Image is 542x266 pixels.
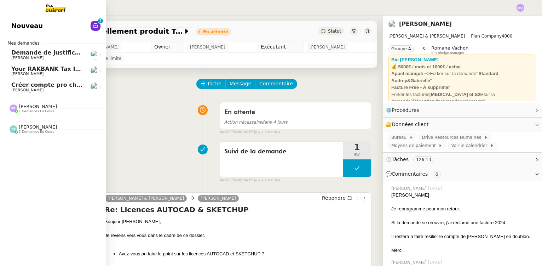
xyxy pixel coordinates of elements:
div: ⏲️Tâches 126:13 [383,153,542,166]
span: & [422,45,426,55]
td: Exécutant [258,41,304,53]
small: [PERSON_NAME] [220,129,280,135]
span: Message [230,80,251,88]
span: [PERSON_NAME] & [PERSON_NAME] [388,34,465,39]
img: svg [10,125,17,133]
span: Statut [328,29,341,34]
span: ⏲️ [386,157,440,162]
span: Commentaires [392,171,428,177]
span: [DATE] [428,185,444,192]
img: users%2FfjlNmCTkLiVoA3HQjY3GA5JXGxb2%2Favatar%2Fstarofservice_97480retdsc0392.png [91,82,100,92]
strong: 💰 5000€ / mois et 1000€ / achat [391,64,461,69]
button: Répondre [319,194,354,202]
span: par [220,177,226,183]
a: [PERSON_NAME] [399,21,452,27]
li: Avez-vous pu faire le point sur les licences AUTOCAD et SKETCHUP ? [119,250,368,257]
strong: [MEDICAL_DATA] et S2H [429,92,484,97]
span: Nouveau [11,21,43,31]
span: [PERSON_NAME] [11,72,44,76]
small: [PERSON_NAME] [220,177,280,183]
span: 💬 [386,171,444,177]
img: svg [10,104,17,112]
span: Tâches [392,157,409,162]
strong: "Réception factures fournisseurs" [410,98,485,104]
span: [PERSON_NAME] [310,44,345,51]
p: 1 [99,18,102,25]
span: Drive Ressources Humaines [422,134,484,141]
span: 1 demandes en cours [19,109,54,113]
span: Demande de justificatifs Pennylane - septembre 2025 [11,49,183,56]
img: users%2FfjlNmCTkLiVoA3HQjY3GA5JXGxb2%2Favatar%2Fstarofservice_97480retdsc0392.png [388,20,396,28]
img: svg [517,4,524,12]
span: Plan Company [471,34,501,39]
td: Owner [151,41,184,53]
span: Procédures [392,107,419,113]
strong: "Standard Audrey&Gabrielle" [391,71,498,83]
span: [PERSON_NAME] [391,259,428,266]
span: [PERSON_NAME] [19,124,57,130]
div: 💬Commentaires 6 [383,167,542,181]
span: Mes demandes [3,40,44,47]
div: Si la demande se réouvre, j'ai réclamé une facture 2024. [391,219,536,226]
span: [PERSON_NAME] [391,185,428,192]
span: [PERSON_NAME] [11,88,44,92]
span: ⚙️ [386,106,422,114]
button: Tâche [196,79,226,89]
nz-tag: 6 [433,171,441,178]
span: 4000 [502,34,513,39]
span: [PERSON_NAME] [190,44,225,51]
span: il y a 2 heures [255,129,280,135]
button: Commentaire [255,79,297,89]
span: 1 [343,143,371,152]
span: Action nécessaire [224,120,262,125]
span: par [220,129,226,135]
span: Suivre le renouvellement produit Trimble [37,28,183,35]
nz-tag: Groupe A [388,45,414,52]
app-user-label: Knowledge manager [431,45,468,55]
a: [PERSON_NAME] [198,195,239,202]
div: [PERSON_NAME] : [391,192,536,199]
span: 🔐 [386,120,432,129]
div: Je reprogramme pour mon retour. [391,205,536,213]
span: Moyens de paiement [391,142,438,149]
span: [PERSON_NAME] [19,104,57,109]
img: users%2FfjlNmCTkLiVoA3HQjY3GA5JXGxb2%2Favatar%2Fstarofservice_97480retdsc0392.png [91,50,100,60]
h4: Re: Licences AUTOCAD & SKETCHUP [105,205,368,215]
a: [PERSON_NAME] & [PERSON_NAME] [105,195,187,202]
span: Commentaire [259,80,293,88]
img: users%2FfjlNmCTkLiVoA3HQjY3GA5JXGxb2%2Favatar%2Fstarofservice_97480retdsc0392.png [91,66,100,76]
div: Bonjour [PERSON_NAME], [105,218,368,225]
div: En attente [203,30,228,34]
button: Message [225,79,255,89]
span: En attente [224,109,255,115]
span: Knowledge manager [431,51,464,55]
span: Romane Vachon [431,45,468,51]
span: min [343,152,371,158]
span: il y a 2 heures [255,177,280,183]
span: Voir le calendrier [451,142,490,149]
div: Il restera à faire résilier le compte de [PERSON_NAME] en doublon. [391,233,536,240]
span: [DATE] [428,259,444,266]
strong: Appel manqué --> [391,71,430,76]
a: Bio [PERSON_NAME] [391,57,439,62]
span: Your RAKBANK Tax Invoice / Tax Credit Note [11,66,151,72]
span: Données client [392,121,429,127]
nz-tag: 126:13 [413,156,434,163]
span: Tâche [207,80,221,88]
div: Je reviens vers vous dans le cadre de ce dossier. [105,232,368,239]
span: dans 4 jours [224,120,288,125]
div: ⚙️Procédures [383,103,542,117]
div: Forker les factures sur la demande [391,91,534,105]
span: Suivi de la demande [224,146,339,157]
span: Bureau [391,134,409,141]
span: [PERSON_NAME] [11,56,44,60]
span: Créer compte pro chez FARO [11,81,102,88]
strong: Facture Free - À supprimer [391,85,450,90]
div: Merci. [391,247,536,254]
nz-badge-sup: 1 [98,18,103,23]
div: 🔐Données client [383,118,542,131]
span: Répondre [322,194,346,202]
div: Forker sur la demande [391,70,534,84]
span: 1 demandes en cours [19,130,54,134]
